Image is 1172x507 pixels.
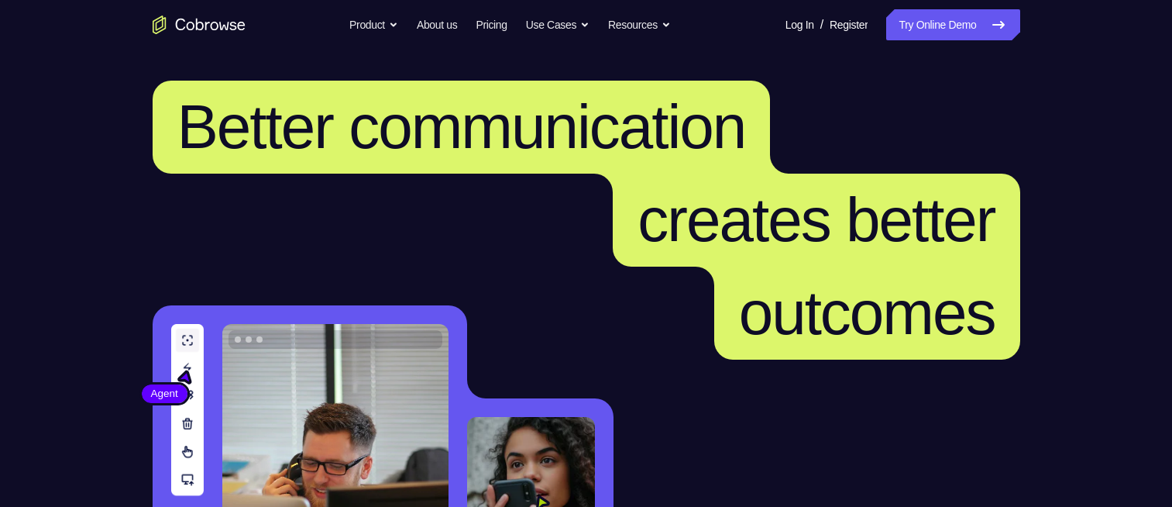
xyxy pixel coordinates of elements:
[820,16,823,34] span: /
[349,9,398,40] button: Product
[608,9,671,40] button: Resources
[886,9,1019,40] a: Try Online Demo
[739,278,995,347] span: outcomes
[153,16,246,34] a: Go to the home page
[476,9,507,40] a: Pricing
[142,386,187,402] span: Agent
[638,185,995,254] span: creates better
[526,9,589,40] button: Use Cases
[830,9,868,40] a: Register
[177,92,746,161] span: Better communication
[417,9,457,40] a: About us
[785,9,814,40] a: Log In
